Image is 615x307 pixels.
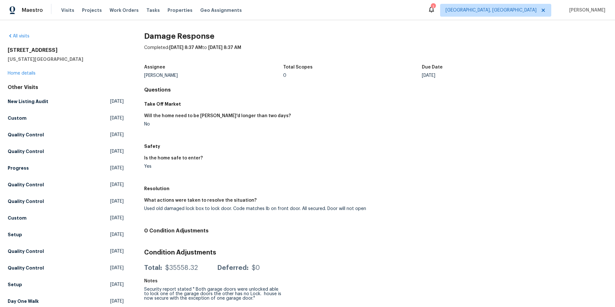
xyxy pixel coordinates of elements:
h5: Setup [8,281,22,288]
span: [DATE] [110,165,124,171]
span: [DATE] [110,132,124,138]
span: [DATE] 8:37 AM [169,45,202,50]
h5: Will the home need to be [PERSON_NAME]'d longer than two days? [144,114,291,118]
h5: Progress [8,165,29,171]
span: [DATE] [110,198,124,205]
div: Completed: to [144,44,607,61]
h5: Is the home safe to enter? [144,156,203,160]
div: 1 [431,4,435,10]
h5: New Listing Audit [8,98,48,105]
h5: Total Scopes [283,65,313,69]
h5: Notes [144,279,158,283]
span: Tasks [146,8,160,12]
div: Deferred: [217,265,249,271]
div: No [144,122,371,126]
h5: Due Date [422,65,443,69]
h5: Take Off Market [144,101,607,107]
span: [DATE] [110,182,124,188]
span: Visits [61,7,74,13]
div: $35558.32 [165,265,198,271]
div: Used old damaged lock box to lock door. Code matches lb on front door. All secured. Door will not... [144,206,371,211]
h5: Quality Control [8,148,44,155]
a: Quality Control[DATE] [8,146,124,157]
h5: Quality Control [8,265,44,271]
span: Properties [168,7,193,13]
a: Progress[DATE] [8,162,124,174]
h5: Setup [8,231,22,238]
a: All visits [8,34,29,38]
a: Home details [8,71,36,76]
a: Quality Control[DATE] [8,129,124,141]
span: [DATE] [110,115,124,121]
h5: Assignee [144,65,165,69]
h2: [STREET_ADDRESS] [8,47,124,53]
a: New Listing Audit[DATE] [8,96,124,107]
a: Setup[DATE] [8,229,124,240]
a: Custom[DATE] [8,112,124,124]
h4: 0 Condition Adjustments [144,228,607,234]
span: [PERSON_NAME] [567,7,605,13]
h5: Quality Control [8,198,44,205]
h4: Questions [144,87,607,93]
span: [DATE] [110,231,124,238]
div: Total: [144,265,162,271]
h5: What actions were taken to resolve the situation? [144,198,257,203]
h5: Quality Control [8,248,44,254]
span: [DATE] [110,265,124,271]
a: Day One Walk[DATE] [8,295,124,307]
h5: Quality Control [8,132,44,138]
span: [DATE] [110,148,124,155]
span: Maestro [22,7,43,13]
h2: Damage Response [144,33,607,39]
a: Quality Control[DATE] [8,262,124,274]
div: [PERSON_NAME] [144,73,283,78]
h5: [US_STATE][GEOGRAPHIC_DATA] [8,56,124,62]
span: [DATE] [110,248,124,254]
a: Custom[DATE] [8,212,124,224]
h5: Custom [8,115,27,121]
a: Quality Control[DATE] [8,179,124,190]
h5: Custom [8,215,27,221]
div: 0 [283,73,422,78]
a: Quality Control[DATE] [8,246,124,257]
span: Work Orders [110,7,139,13]
span: [DATE] 8:37 AM [208,45,241,50]
span: [DATE] [110,281,124,288]
span: [DATE] [110,215,124,221]
h5: Safety [144,143,607,149]
span: Projects [82,7,102,13]
div: Security report stated " Both garage doors were unlocked able to lock one of the garage doors the... [144,287,283,301]
span: Geo Assignments [200,7,242,13]
h3: Condition Adjustments [144,249,607,256]
div: [DATE] [422,73,561,78]
div: Other Visits [8,84,124,91]
h5: Day One Walk [8,298,39,304]
span: [GEOGRAPHIC_DATA], [GEOGRAPHIC_DATA] [446,7,537,13]
span: [DATE] [110,298,124,304]
h5: Resolution [144,185,607,192]
a: Setup[DATE] [8,279,124,290]
h5: Quality Control [8,182,44,188]
a: Quality Control[DATE] [8,196,124,207]
span: [DATE] [110,98,124,105]
div: Yes [144,164,371,169]
div: $0 [252,265,260,271]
